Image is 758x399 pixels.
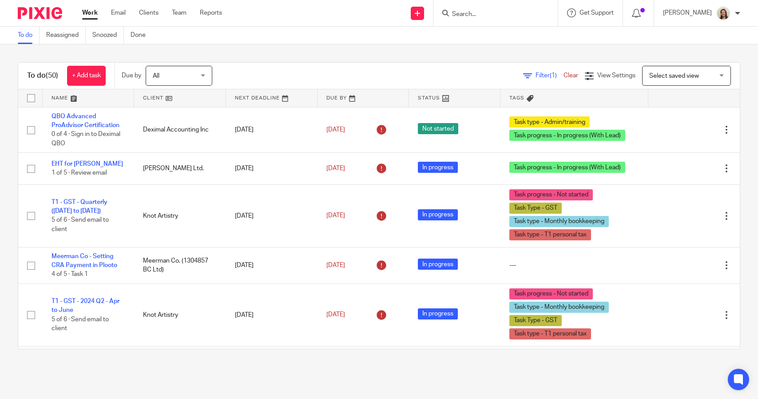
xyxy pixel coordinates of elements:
span: (50) [46,72,58,79]
span: Tags [509,96,524,100]
span: Task progress - In progress (With Lead) [509,130,625,141]
td: Knot Artistry [134,283,226,346]
span: All [153,73,159,79]
span: 5 of 6 · Send email to client [52,316,109,332]
input: Search [451,11,531,19]
span: [DATE] [326,165,345,172]
a: + Add task [67,66,106,86]
td: [DATE] [226,184,317,247]
a: QBO Advanced ProAdvisor Certification [52,113,119,128]
span: 5 of 6 · Send email to client [52,217,109,233]
span: Task progress - In progress (With Lead) [509,162,625,173]
td: [DATE] [226,153,317,184]
span: Task type - T1 personal tax [509,229,591,240]
span: Get Support [579,10,614,16]
td: Meerman Co. (1304857 BC Ltd) [134,247,226,283]
td: [PERSON_NAME] Ltd. [134,153,226,184]
div: --- [509,261,639,270]
a: Email [111,8,126,17]
span: (1) [550,72,557,79]
a: To do [18,27,40,44]
span: Task type - Monthly bookkeeping [509,216,609,227]
span: Task type - Monthly bookkeeping [509,302,609,313]
span: In progress [418,308,458,319]
span: 4 of 5 · Task 1 [52,271,88,278]
span: Not started [418,123,458,134]
span: Task progress - Not started [509,288,593,299]
span: Task Type - GST [509,315,562,326]
a: Done [131,27,152,44]
span: [DATE] [326,312,345,318]
a: Meerman Co - Setting CRA Payment in Plooto [52,253,117,268]
a: Reassigned [46,27,86,44]
img: Pixie [18,7,62,19]
td: [DATE] [226,283,317,346]
img: Morgan.JPG [716,6,730,20]
a: T1 - GST - Quarterly ([DATE] to [DATE]) [52,199,107,214]
span: In progress [418,162,458,173]
span: Select saved view [649,73,699,79]
span: [DATE] [326,262,345,268]
a: Team [172,8,187,17]
p: Due by [122,71,141,80]
td: [DATE] [226,107,317,153]
a: Clear [564,72,578,79]
h1: To do [27,71,58,80]
a: T1 - GST - 2024 Q2 - Apr to June [52,298,119,313]
td: Knot Artistry [134,184,226,247]
span: 1 of 5 · Review email [52,170,107,176]
a: Clients [139,8,159,17]
a: Snoozed [92,27,124,44]
a: Work [82,8,98,17]
td: Deximal Accounting Inc [134,107,226,153]
p: [PERSON_NAME] [663,8,712,17]
span: Filter [536,72,564,79]
a: Reports [200,8,222,17]
td: [DATE] [226,247,317,283]
span: [DATE] [326,127,345,133]
span: In progress [418,259,458,270]
span: Task type - Admin/training [509,116,590,128]
span: Task type - T1 personal tax [509,328,591,339]
span: [DATE] [326,213,345,219]
a: EHT for [PERSON_NAME] [52,161,123,167]
span: Task Type - GST [509,203,562,214]
span: Task progress - Not started [509,189,593,200]
span: View Settings [597,72,635,79]
span: 0 of 4 · Sign in to Deximal QBO [52,131,120,147]
span: In progress [418,209,458,220]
